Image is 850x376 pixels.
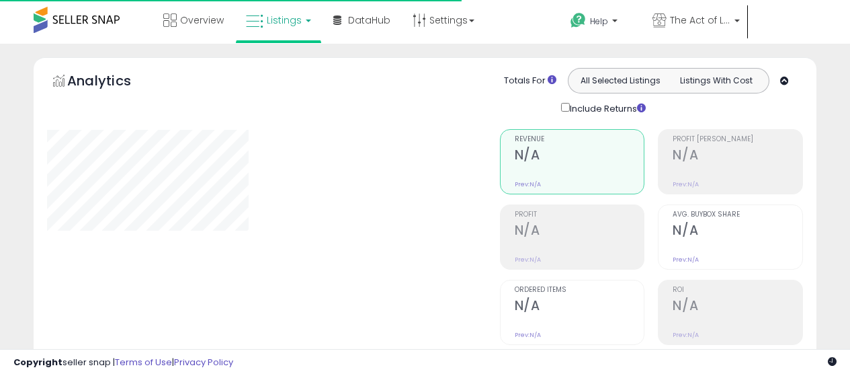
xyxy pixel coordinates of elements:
[673,223,802,241] h2: N/A
[515,287,644,294] span: Ordered Items
[13,356,233,369] div: seller snap | |
[670,13,730,27] span: The Act of Living
[673,331,699,339] small: Prev: N/A
[515,136,644,143] span: Revenue
[267,13,302,27] span: Listings
[515,211,644,219] span: Profit
[668,72,765,89] button: Listings With Cost
[673,287,802,294] span: ROI
[13,356,62,369] strong: Copyright
[174,356,233,369] a: Privacy Policy
[673,136,802,143] span: Profit [PERSON_NAME]
[180,13,224,27] span: Overview
[551,100,662,116] div: Include Returns
[570,12,587,29] i: Get Help
[515,180,541,188] small: Prev: N/A
[348,13,390,27] span: DataHub
[673,298,802,316] h2: N/A
[560,2,640,44] a: Help
[590,15,608,27] span: Help
[572,72,669,89] button: All Selected Listings
[67,71,157,93] h5: Analytics
[673,211,802,219] span: Avg. Buybox Share
[515,298,644,316] h2: N/A
[515,331,541,339] small: Prev: N/A
[115,356,172,369] a: Terms of Use
[515,256,541,264] small: Prev: N/A
[673,180,699,188] small: Prev: N/A
[515,147,644,165] h2: N/A
[673,147,802,165] h2: N/A
[673,256,699,264] small: Prev: N/A
[515,223,644,241] h2: N/A
[504,75,556,87] div: Totals For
